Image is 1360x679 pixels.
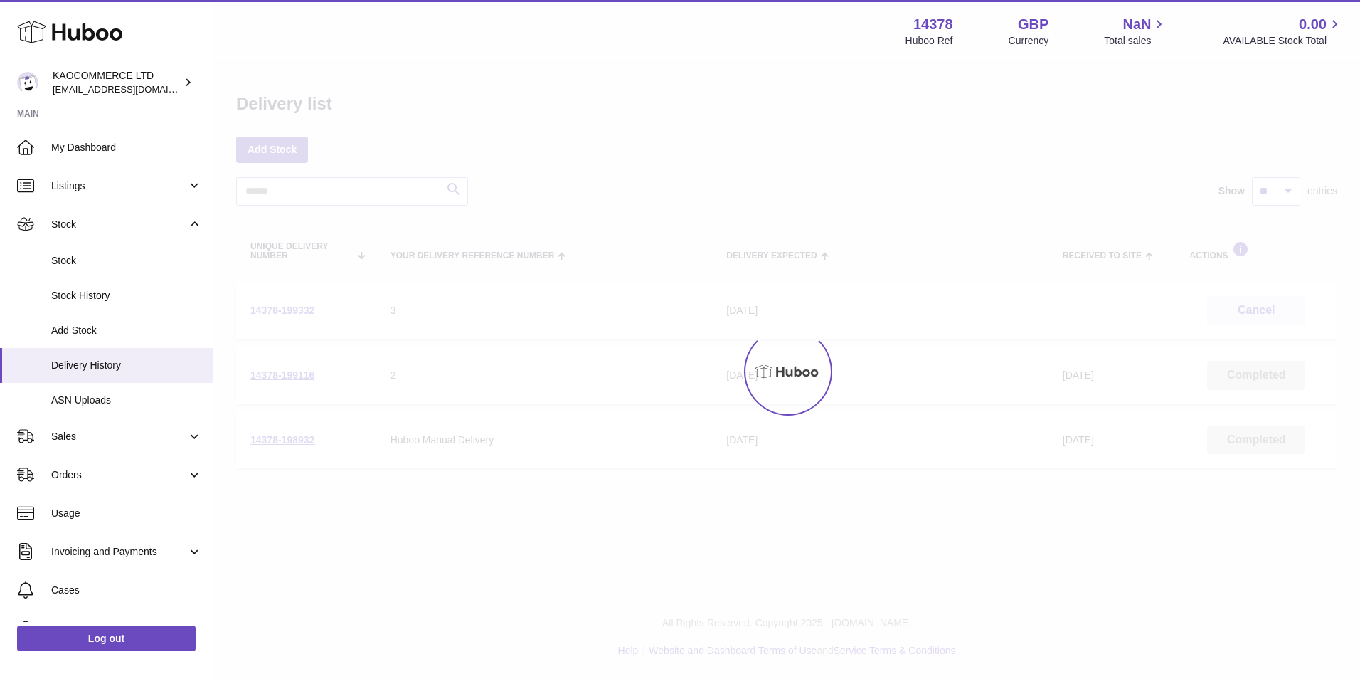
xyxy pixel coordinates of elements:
span: Listings [51,179,187,193]
span: Stock [51,218,187,231]
div: KAOCOMMERCE LTD [53,69,181,96]
span: ASN Uploads [51,394,202,407]
span: Add Stock [51,324,202,337]
span: Stock History [51,289,202,302]
div: Currency [1009,34,1049,48]
a: 0.00 AVAILABLE Stock Total [1223,15,1343,48]
span: AVAILABLE Stock Total [1223,34,1343,48]
span: Delivery History [51,359,202,372]
img: internalAdmin-14378@internal.huboo.com [17,72,38,93]
a: NaN Total sales [1104,15,1167,48]
span: NaN [1122,15,1151,34]
div: Huboo Ref [905,34,953,48]
span: Invoicing and Payments [51,545,187,559]
span: Sales [51,430,187,443]
span: Orders [51,468,187,482]
strong: GBP [1018,15,1048,34]
span: Stock [51,254,202,268]
span: Cases [51,584,202,597]
span: [EMAIL_ADDRESS][DOMAIN_NAME] [53,83,209,95]
strong: 14378 [913,15,953,34]
span: Usage [51,507,202,520]
span: 0.00 [1299,15,1327,34]
span: My Dashboard [51,141,202,154]
a: Log out [17,626,196,651]
span: Total sales [1104,34,1167,48]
